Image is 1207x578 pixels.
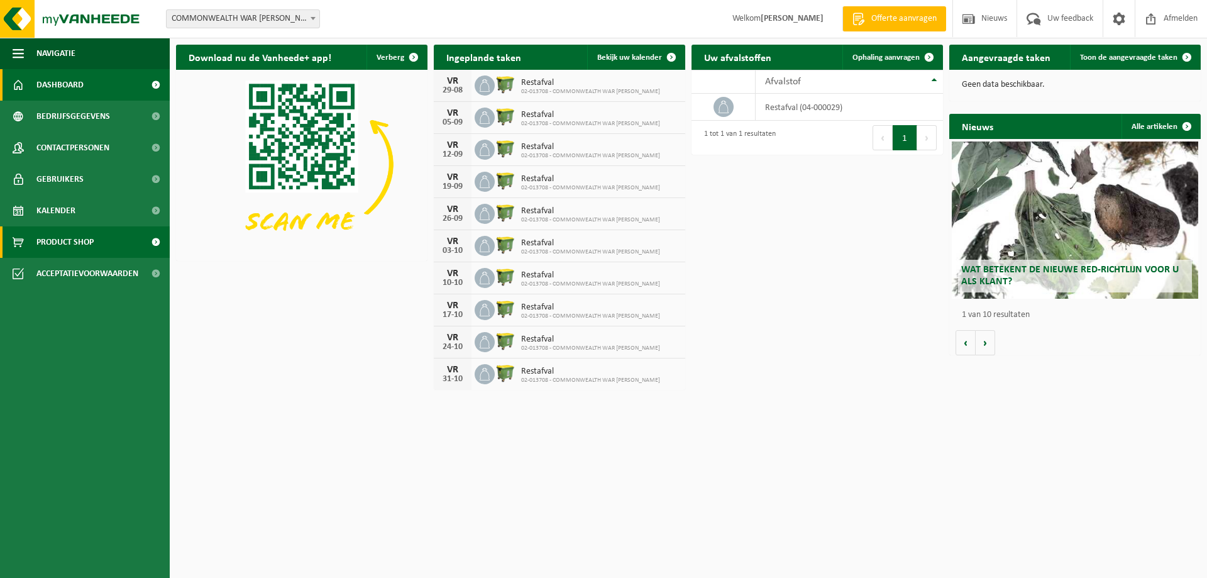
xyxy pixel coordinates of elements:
span: Kalender [36,195,75,226]
span: Restafval [521,303,660,313]
span: COMMONWEALTH WAR GRAVES - IEPER [167,10,319,28]
span: Offerte aanvragen [868,13,940,25]
div: 1 tot 1 van 1 resultaten [698,124,776,152]
span: Contactpersonen [36,132,109,164]
div: 19-09 [440,182,465,191]
a: Toon de aangevraagde taken [1070,45,1199,70]
td: restafval (04-000029) [756,94,943,121]
span: Navigatie [36,38,75,69]
div: 12-09 [440,150,465,159]
button: 1 [893,125,917,150]
span: 02-013708 - COMMONWEALTH WAR [PERSON_NAME] [521,377,660,384]
div: 03-10 [440,247,465,255]
div: VR [440,301,465,311]
img: WB-1100-HPE-GN-50 [495,170,516,191]
div: 24-10 [440,343,465,352]
img: WB-1100-HPE-GN-50 [495,106,516,127]
button: Previous [873,125,893,150]
img: WB-1100-HPE-GN-50 [495,330,516,352]
span: Restafval [521,142,660,152]
img: WB-1100-HPE-GN-50 [495,234,516,255]
button: Verberg [367,45,426,70]
span: Restafval [521,367,660,377]
span: Verberg [377,53,404,62]
span: COMMONWEALTH WAR GRAVES - IEPER [166,9,320,28]
span: Wat betekent de nieuwe RED-richtlijn voor u als klant? [961,265,1179,287]
span: 02-013708 - COMMONWEALTH WAR [PERSON_NAME] [521,248,660,256]
div: VR [440,76,465,86]
span: Restafval [521,78,660,88]
span: Product Shop [36,226,94,258]
span: Restafval [521,206,660,216]
strong: [PERSON_NAME] [761,14,824,23]
h2: Aangevraagde taken [949,45,1063,69]
p: Geen data beschikbaar. [962,81,1188,89]
button: Vorige [956,330,976,355]
div: 26-09 [440,214,465,223]
h2: Download nu de Vanheede+ app! [176,45,344,69]
div: VR [440,333,465,343]
span: Ophaling aanvragen [852,53,920,62]
div: 05-09 [440,118,465,127]
div: VR [440,236,465,247]
a: Bekijk uw kalender [587,45,684,70]
span: 02-013708 - COMMONWEALTH WAR [PERSON_NAME] [521,88,660,96]
h2: Ingeplande taken [434,45,534,69]
span: Bedrijfsgegevens [36,101,110,132]
span: Restafval [521,335,660,345]
img: WB-1100-HPE-GN-50 [495,266,516,287]
a: Ophaling aanvragen [842,45,942,70]
button: Volgende [976,330,995,355]
div: VR [440,365,465,375]
div: 10-10 [440,279,465,287]
span: 02-013708 - COMMONWEALTH WAR [PERSON_NAME] [521,216,660,224]
div: 17-10 [440,311,465,320]
span: Restafval [521,110,660,120]
div: 31-10 [440,375,465,384]
a: Offerte aanvragen [842,6,946,31]
h2: Uw afvalstoffen [692,45,784,69]
span: 02-013708 - COMMONWEALTH WAR [PERSON_NAME] [521,313,660,320]
img: WB-1100-HPE-GN-50 [495,138,516,159]
div: VR [440,108,465,118]
img: Download de VHEPlus App [176,70,427,258]
div: 29-08 [440,86,465,95]
div: VR [440,140,465,150]
span: 02-013708 - COMMONWEALTH WAR [PERSON_NAME] [521,152,660,160]
span: 02-013708 - COMMONWEALTH WAR [PERSON_NAME] [521,120,660,128]
div: VR [440,204,465,214]
img: WB-1100-HPE-GN-50 [495,362,516,384]
p: 1 van 10 resultaten [962,311,1194,320]
span: Bekijk uw kalender [597,53,662,62]
div: VR [440,269,465,279]
span: Acceptatievoorwaarden [36,258,138,289]
h2: Nieuws [949,114,1006,138]
span: Restafval [521,174,660,184]
span: Dashboard [36,69,84,101]
button: Next [917,125,937,150]
span: 02-013708 - COMMONWEALTH WAR [PERSON_NAME] [521,184,660,192]
span: Gebruikers [36,164,84,195]
a: Alle artikelen [1122,114,1199,139]
span: 02-013708 - COMMONWEALTH WAR [PERSON_NAME] [521,281,660,288]
span: Restafval [521,270,660,281]
span: 02-013708 - COMMONWEALTH WAR [PERSON_NAME] [521,345,660,352]
span: Afvalstof [765,77,801,87]
div: VR [440,172,465,182]
img: WB-1100-HPE-GN-50 [495,74,516,95]
img: WB-1100-HPE-GN-50 [495,202,516,223]
span: Toon de aangevraagde taken [1080,53,1177,62]
img: WB-1100-HPE-GN-50 [495,298,516,320]
a: Wat betekent de nieuwe RED-richtlijn voor u als klant? [952,142,1198,299]
span: Restafval [521,238,660,248]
